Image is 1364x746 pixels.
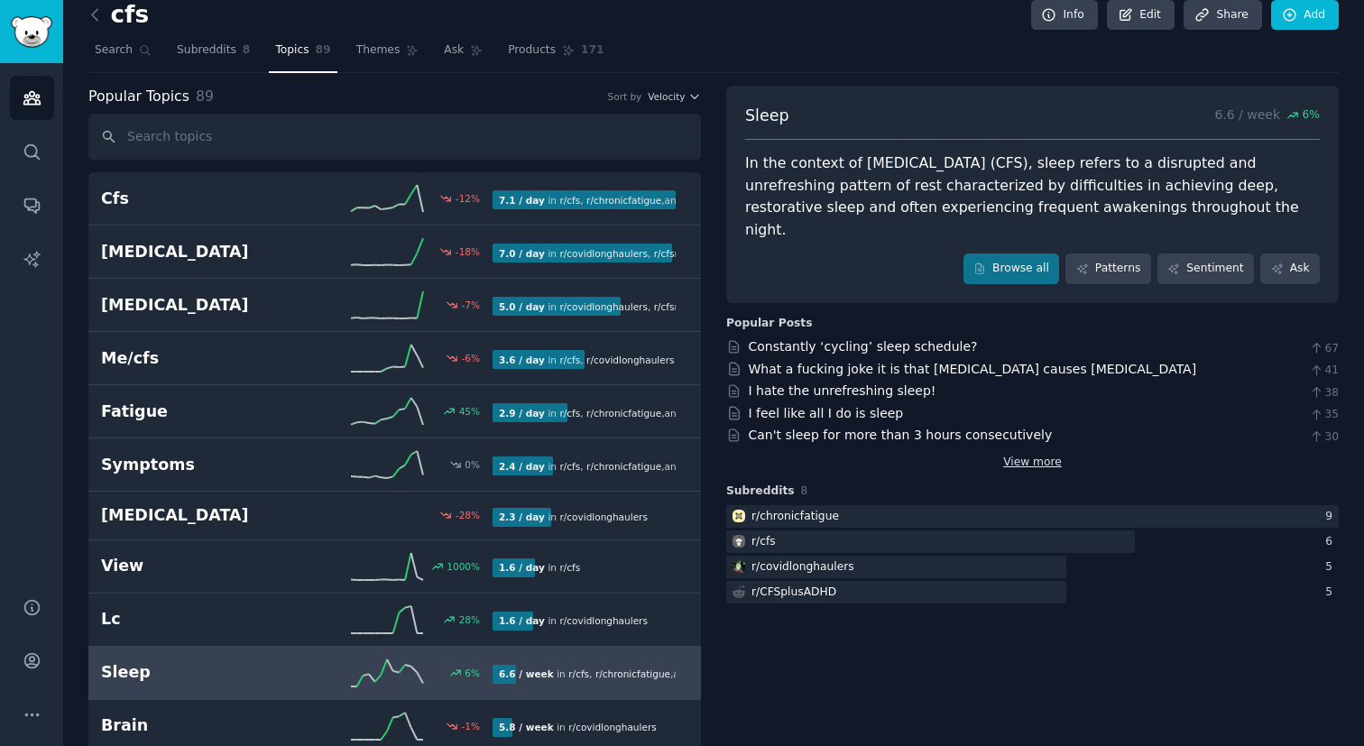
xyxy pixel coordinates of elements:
[493,558,586,577] div: in
[462,352,480,364] div: -6 %
[88,86,189,108] span: Popular Topics
[95,42,133,59] span: Search
[499,511,545,522] b: 2.3 / day
[177,42,236,59] span: Subreddits
[1309,385,1339,401] span: 38
[316,42,331,59] span: 89
[559,615,647,626] span: r/ covidlonghaulers
[1309,341,1339,357] span: 67
[101,608,297,631] h2: Lc
[745,152,1320,241] div: In the context of [MEDICAL_DATA] (CFS), sleep refers to a disrupted and unrefreshing pattern of r...
[101,347,297,370] h2: Me/cfs
[499,722,554,732] b: 5.8 / week
[1325,559,1339,576] div: 5
[595,668,670,679] span: r/ chronicfatigue
[350,36,426,73] a: Themes
[88,332,701,385] a: Me/cfs-6%3.6 / dayin r/cfs,r/covidlonghaulers
[493,403,676,422] div: in
[101,188,297,210] h2: Cfs
[726,316,813,332] div: Popular Posts
[665,195,719,206] span: and 3 other s
[726,581,1339,603] a: r/CFSplusADHD5
[243,42,251,59] span: 8
[559,301,647,312] span: r/ covidlonghaulers
[88,385,701,438] a: Fatigue45%2.9 / dayin r/cfs,r/chronicfatigue,and5others
[733,535,745,548] img: cfs
[559,511,647,522] span: r/ covidlonghaulers
[88,594,701,647] a: Lc28%1.6 / dayin r/covidlonghaulers
[88,114,701,160] input: Search topics
[559,355,580,365] span: r/ cfs
[568,668,589,679] span: r/ cfs
[88,492,701,540] a: [MEDICAL_DATA]-28%2.3 / dayin r/covidlonghaulers
[1325,534,1339,550] div: 6
[499,355,545,365] b: 3.6 / day
[1157,253,1254,284] a: Sentiment
[456,245,480,258] div: -18 %
[648,248,650,259] span: ,
[733,510,745,522] img: chronicfatigue
[493,508,654,527] div: in
[499,248,545,259] b: 7.0 / day
[499,408,545,419] b: 2.9 / day
[88,540,701,594] a: View1000%1.6 / dayin r/cfs
[751,509,839,525] div: r/ chronicfatigue
[456,509,480,521] div: -28 %
[1309,363,1339,379] span: 41
[101,714,297,737] h2: Brain
[356,42,401,59] span: Themes
[196,87,214,105] span: 89
[654,248,690,259] span: r/ cfsme
[580,195,583,206] span: ,
[462,720,480,732] div: -1 %
[1065,253,1150,284] a: Patterns
[586,408,661,419] span: r/ chronicfatigue
[88,438,701,492] a: Symptoms0%2.4 / dayin r/cfs,r/chronicfatigue,and4others
[88,226,701,279] a: [MEDICAL_DATA]-18%7.0 / dayin r/covidlonghaulers,r/cfsme
[508,42,556,59] span: Products
[673,668,727,679] span: and 2 other s
[275,42,309,59] span: Topics
[559,562,580,573] span: r/ cfs
[499,668,554,679] b: 6.6 / week
[493,244,676,262] div: in
[568,722,656,732] span: r/ covidlonghaulers
[745,105,789,127] span: Sleep
[1309,429,1339,446] span: 30
[462,299,480,311] div: -7 %
[733,560,745,573] img: covidlonghaulers
[665,461,719,472] span: and 4 other s
[801,484,808,497] span: 8
[88,279,701,332] a: [MEDICAL_DATA]-7%5.0 / dayin r/covidlonghaulers,r/cfsme
[586,195,661,206] span: r/ chronicfatigue
[661,408,664,419] span: ,
[726,484,795,500] span: Subreddits
[493,350,676,369] div: in
[648,90,701,103] button: Velocity
[661,461,664,472] span: ,
[447,560,480,573] div: 1000 %
[726,556,1339,578] a: covidlonghaulersr/covidlonghaulers5
[670,668,673,679] span: ,
[751,585,836,601] div: r/ CFSplusADHD
[499,195,545,206] b: 7.1 / day
[749,383,936,398] a: I hate the unrefreshing sleep!
[170,36,256,73] a: Subreddits8
[559,408,580,419] span: r/ cfs
[648,301,650,312] span: ,
[559,248,647,259] span: r/ covidlonghaulers
[499,615,545,626] b: 1.6 / day
[648,90,685,103] span: Velocity
[101,401,297,423] h2: Fatigue
[88,647,701,700] a: Sleep6%6.6 / weekin r/cfs,r/chronicfatigue,and2others
[963,253,1060,284] a: Browse all
[559,195,580,206] span: r/ cfs
[589,668,592,679] span: ,
[269,36,336,73] a: Topics89
[444,42,464,59] span: Ask
[749,406,904,420] a: I feel like all I do is sleep
[493,456,676,475] div: in
[580,461,583,472] span: ,
[459,405,480,418] div: 45 %
[608,90,642,103] div: Sort by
